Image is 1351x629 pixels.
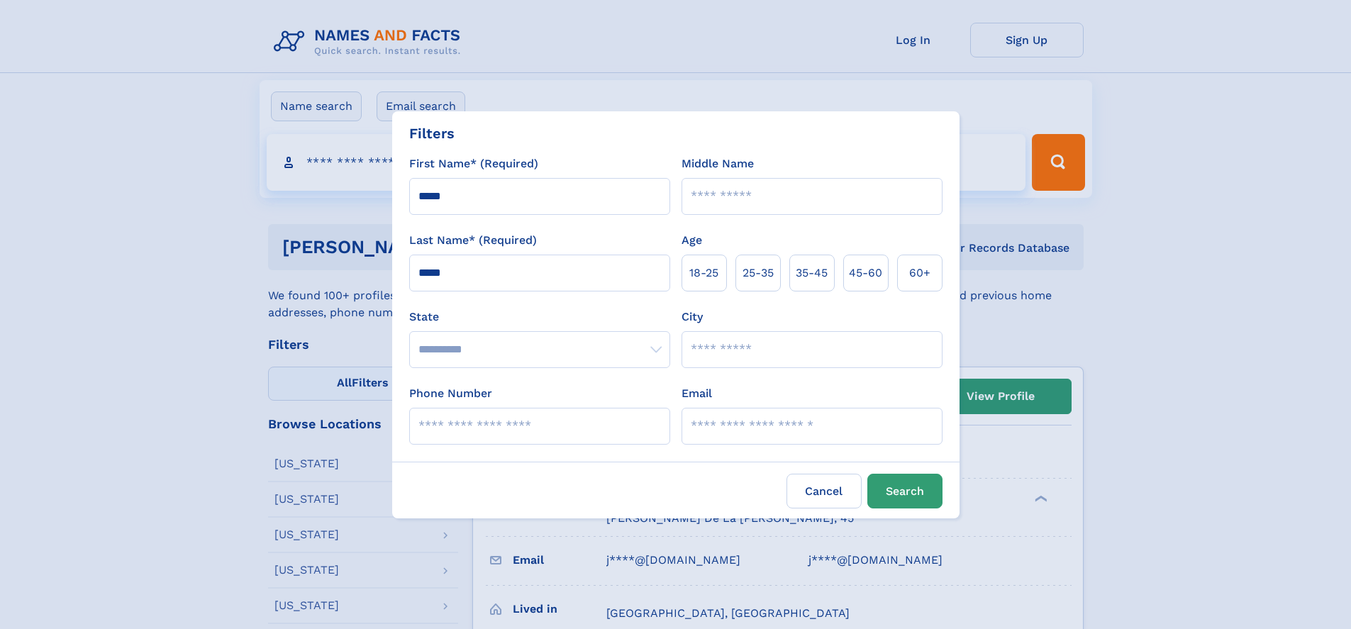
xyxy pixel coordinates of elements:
[409,232,537,249] label: Last Name* (Required)
[849,265,882,282] span: 45‑60
[689,265,718,282] span: 18‑25
[409,385,492,402] label: Phone Number
[682,308,703,325] label: City
[409,123,455,144] div: Filters
[786,474,862,508] label: Cancel
[743,265,774,282] span: 25‑35
[909,265,930,282] span: 60+
[682,155,754,172] label: Middle Name
[682,385,712,402] label: Email
[409,308,670,325] label: State
[682,232,702,249] label: Age
[409,155,538,172] label: First Name* (Required)
[867,474,943,508] button: Search
[796,265,828,282] span: 35‑45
